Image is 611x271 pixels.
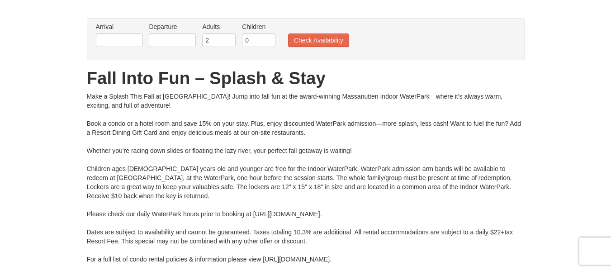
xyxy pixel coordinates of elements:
[96,22,143,31] label: Arrival
[288,33,349,47] button: Check Availability
[149,22,196,31] label: Departure
[87,69,525,87] h1: Fall Into Fun – Splash & Stay
[202,22,236,31] label: Adults
[242,22,275,31] label: Children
